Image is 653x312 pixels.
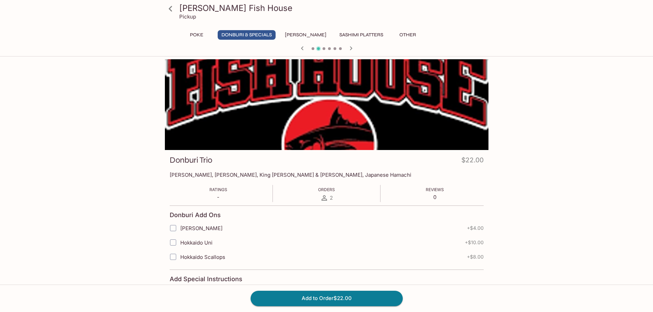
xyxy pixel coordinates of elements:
[165,59,488,150] div: Donburi Trio
[179,3,486,13] h3: [PERSON_NAME] Fish House
[218,30,276,40] button: Donburi & Specials
[465,240,484,245] span: + $10.00
[461,155,484,168] h4: $22.00
[209,194,227,200] p: -
[281,30,330,40] button: [PERSON_NAME]
[180,225,222,232] span: [PERSON_NAME]
[170,275,484,283] h4: Add Special Instructions
[170,211,221,219] h4: Donburi Add Ons
[170,172,484,178] p: [PERSON_NAME], [PERSON_NAME], King [PERSON_NAME] & [PERSON_NAME], Japanese Hamachi
[179,13,196,20] p: Pickup
[330,195,333,201] span: 2
[180,254,225,260] span: Hokkaido Scallops
[170,155,212,165] h3: Donburi Trio
[467,254,484,260] span: + $8.00
[467,225,484,231] span: + $4.00
[251,291,403,306] button: Add to Order$22.00
[181,30,212,40] button: Poke
[426,194,444,200] p: 0
[318,187,335,192] span: Orders
[426,187,444,192] span: Reviews
[392,30,423,40] button: Other
[209,187,227,192] span: Ratings
[336,30,387,40] button: Sashimi Platters
[180,239,213,246] span: Hokkaido Uni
